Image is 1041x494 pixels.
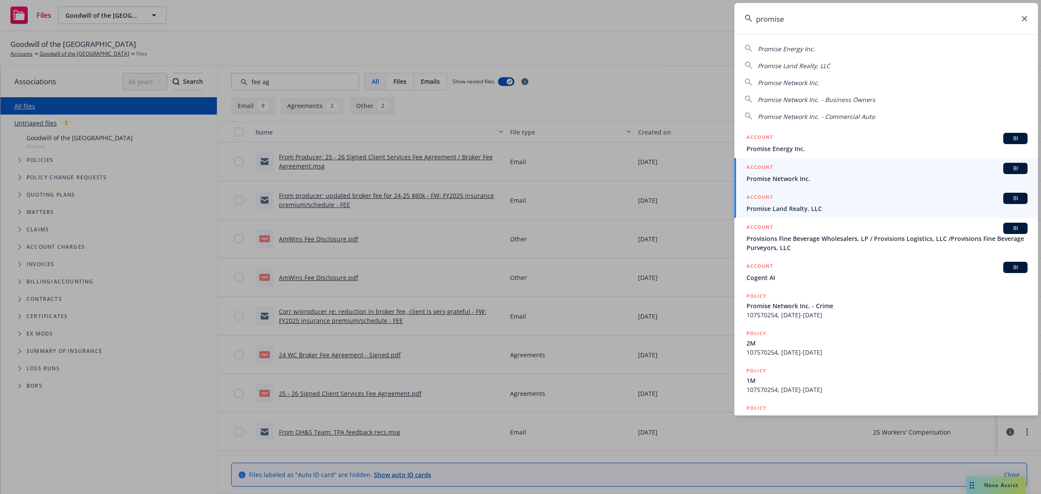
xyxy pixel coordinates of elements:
[1007,194,1024,202] span: BI
[746,329,766,338] h5: POLICY
[734,287,1038,324] a: POLICYPromise Network Inc. - Crime107570254, [DATE]-[DATE]
[1007,135,1024,142] span: BI
[758,96,875,104] span: Promise Network Inc. - Business Owners
[734,3,1038,34] input: Search...
[746,366,766,375] h5: POLICY
[746,204,1028,213] span: Promise Land Realty, LLC
[746,273,1028,282] span: Cogent AI
[746,404,766,412] h5: POLICY
[746,413,1028,422] span: 5M
[746,262,773,272] h5: ACCOUNT
[746,144,1028,153] span: Promise Energy Inc.
[746,234,1028,252] span: Provisions Fine Beverage Wholesalers, LP / Provisions Logistics, LLC /Provisions Fine Beverage Pu...
[746,193,773,203] h5: ACCOUNT
[746,339,1028,348] span: 2M
[746,310,1028,319] span: 107570254, [DATE]-[DATE]
[758,45,815,53] span: Promise Energy Inc.
[758,112,875,121] span: Promise Network Inc. - Commercial Auto
[746,376,1028,385] span: 1M
[746,301,1028,310] span: Promise Network Inc. - Crime
[758,62,830,70] span: Promise Land Realty, LLC
[734,399,1038,436] a: POLICY5M
[746,292,766,300] h5: POLICY
[1007,224,1024,232] span: BI
[746,385,1028,394] span: 107570254, [DATE]-[DATE]
[734,362,1038,399] a: POLICY1M107570254, [DATE]-[DATE]
[734,128,1038,158] a: ACCOUNTBIPromise Energy Inc.
[734,257,1038,287] a: ACCOUNTBICogent AI
[1007,165,1024,172] span: BI
[746,223,773,233] h5: ACCOUNT
[758,79,819,87] span: Promise Network Inc.
[1007,263,1024,271] span: BI
[746,133,773,143] h5: ACCOUNT
[734,158,1038,188] a: ACCOUNTBIPromise Network Inc.
[734,324,1038,362] a: POLICY2M107570254, [DATE]-[DATE]
[734,218,1038,257] a: ACCOUNTBIProvisions Fine Beverage Wholesalers, LP / Provisions Logistics, LLC /Provisions Fine Be...
[746,348,1028,357] span: 107570254, [DATE]-[DATE]
[734,188,1038,218] a: ACCOUNTBIPromise Land Realty, LLC
[746,174,1028,183] span: Promise Network Inc.
[746,163,773,173] h5: ACCOUNT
